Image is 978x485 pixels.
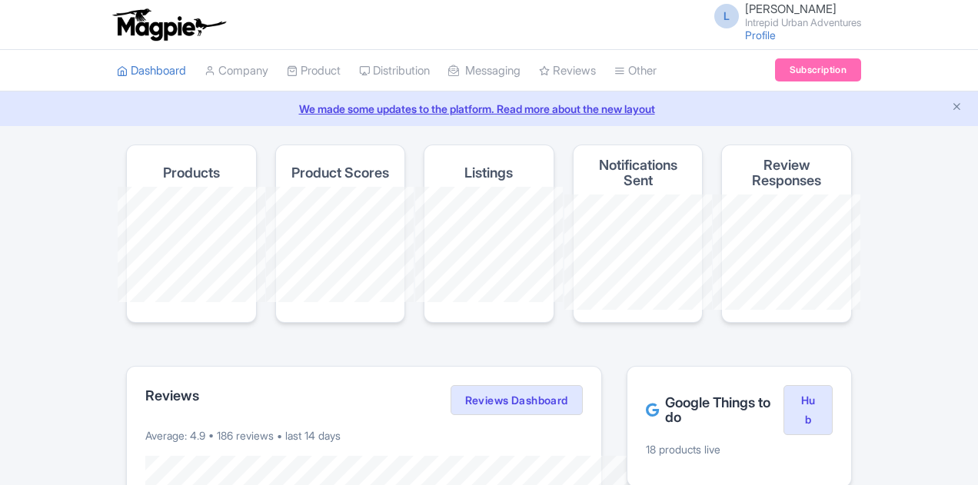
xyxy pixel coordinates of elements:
h4: Notifications Sent [586,158,690,188]
a: Hub [783,385,833,436]
a: Messaging [448,50,521,92]
a: Reviews Dashboard [451,385,583,416]
h4: Review Responses [734,158,839,188]
a: Other [614,50,657,92]
p: Average: 4.9 • 186 reviews • last 14 days [145,427,583,443]
a: Profile [745,28,776,42]
a: L [PERSON_NAME] Intrepid Urban Adventures [705,3,861,28]
h4: Product Scores [291,165,389,181]
h4: Products [163,165,220,181]
a: Subscription [775,58,861,81]
a: Distribution [359,50,430,92]
button: Close announcement [951,99,963,117]
img: logo-ab69f6fb50320c5b225c76a69d11143b.png [109,8,228,42]
h2: Google Things to do [646,395,783,426]
p: 18 products live [646,441,833,457]
h4: Listings [464,165,513,181]
a: Company [205,50,268,92]
h2: Reviews [145,388,199,404]
a: Reviews [539,50,596,92]
span: L [714,4,739,28]
span: [PERSON_NAME] [745,2,837,16]
a: We made some updates to the platform. Read more about the new layout [9,101,969,117]
a: Product [287,50,341,92]
small: Intrepid Urban Adventures [745,18,861,28]
a: Dashboard [117,50,186,92]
